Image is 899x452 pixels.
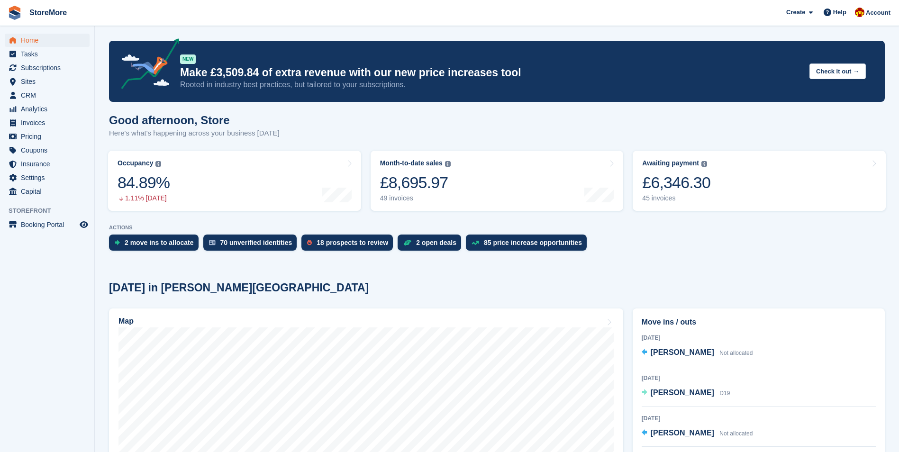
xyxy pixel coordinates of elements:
[809,63,866,79] button: Check it out →
[398,235,466,255] a: 2 open deals
[21,218,78,231] span: Booking Portal
[113,38,180,92] img: price-adjustments-announcement-icon-8257ccfd72463d97f412b2fc003d46551f7dbcb40ab6d574587a9cd5c0d94...
[371,151,624,211] a: Month-to-date sales £8,695.97 49 invoices
[118,317,134,325] h2: Map
[118,194,170,202] div: 1.11% [DATE]
[209,240,216,245] img: verify_identity-adf6edd0f0f0b5bbfe63781bf79b02c33cf7c696d77639b501bdc392416b5a36.svg
[642,414,876,423] div: [DATE]
[866,8,890,18] span: Account
[118,159,153,167] div: Occupancy
[115,240,120,245] img: move_ins_to_allocate_icon-fdf77a2bb77ea45bf5b3d319d69a93e2d87916cf1d5bf7949dd705db3b84f3ca.svg
[220,239,292,246] div: 70 unverified identities
[642,427,753,440] a: [PERSON_NAME] Not allocated
[833,8,846,17] span: Help
[651,348,714,356] span: [PERSON_NAME]
[855,8,864,17] img: Store More Team
[642,159,699,167] div: Awaiting payment
[301,235,398,255] a: 18 prospects to review
[155,161,161,167] img: icon-info-grey-7440780725fd019a000dd9b08b2336e03edf1995a4989e88bcd33f0948082b44.svg
[109,128,280,139] p: Here's what's happening across your business [DATE]
[21,75,78,88] span: Sites
[5,144,90,157] a: menu
[719,350,753,356] span: Not allocated
[5,116,90,129] a: menu
[5,102,90,116] a: menu
[642,173,710,192] div: £6,346.30
[5,34,90,47] a: menu
[21,116,78,129] span: Invoices
[786,8,805,17] span: Create
[642,347,753,359] a: [PERSON_NAME] Not allocated
[466,235,591,255] a: 85 price increase opportunities
[108,151,361,211] a: Occupancy 84.89% 1.11% [DATE]
[109,114,280,127] h1: Good afternoon, Store
[651,389,714,397] span: [PERSON_NAME]
[109,225,885,231] p: ACTIONS
[5,75,90,88] a: menu
[472,241,479,245] img: price_increase_opportunities-93ffe204e8149a01c8c9dc8f82e8f89637d9d84a8eef4429ea346261dce0b2c0.svg
[21,185,78,198] span: Capital
[21,157,78,171] span: Insurance
[5,185,90,198] a: menu
[9,206,94,216] span: Storefront
[118,173,170,192] div: 84.89%
[109,281,369,294] h2: [DATE] in [PERSON_NAME][GEOGRAPHIC_DATA]
[21,89,78,102] span: CRM
[642,316,876,328] h2: Move ins / outs
[21,144,78,157] span: Coupons
[307,240,312,245] img: prospect-51fa495bee0391a8d652442698ab0144808aea92771e9ea1ae160a38d050c398.svg
[180,66,802,80] p: Make £3,509.84 of extra revenue with our new price increases tool
[719,430,753,437] span: Not allocated
[633,151,886,211] a: Awaiting payment £6,346.30 45 invoices
[21,130,78,143] span: Pricing
[180,54,196,64] div: NEW
[5,89,90,102] a: menu
[203,235,302,255] a: 70 unverified identities
[642,374,876,382] div: [DATE]
[180,80,802,90] p: Rooted in industry best practices, but tailored to your subscriptions.
[651,429,714,437] span: [PERSON_NAME]
[21,61,78,74] span: Subscriptions
[445,161,451,167] img: icon-info-grey-7440780725fd019a000dd9b08b2336e03edf1995a4989e88bcd33f0948082b44.svg
[5,130,90,143] a: menu
[484,239,582,246] div: 85 price increase opportunities
[642,387,730,399] a: [PERSON_NAME] D19
[5,47,90,61] a: menu
[5,171,90,184] a: menu
[26,5,71,20] a: StoreMore
[642,334,876,342] div: [DATE]
[380,159,443,167] div: Month-to-date sales
[719,390,730,397] span: D19
[317,239,388,246] div: 18 prospects to review
[21,34,78,47] span: Home
[21,47,78,61] span: Tasks
[8,6,22,20] img: stora-icon-8386f47178a22dfd0bd8f6a31ec36ba5ce8667c1dd55bd0f319d3a0aa187defe.svg
[403,239,411,246] img: deal-1b604bf984904fb50ccaf53a9ad4b4a5d6e5aea283cecdc64d6e3604feb123c2.svg
[5,218,90,231] a: menu
[125,239,194,246] div: 2 move ins to allocate
[416,239,456,246] div: 2 open deals
[5,157,90,171] a: menu
[642,194,710,202] div: 45 invoices
[109,235,203,255] a: 2 move ins to allocate
[380,194,451,202] div: 49 invoices
[21,102,78,116] span: Analytics
[5,61,90,74] a: menu
[21,171,78,184] span: Settings
[701,161,707,167] img: icon-info-grey-7440780725fd019a000dd9b08b2336e03edf1995a4989e88bcd33f0948082b44.svg
[380,173,451,192] div: £8,695.97
[78,219,90,230] a: Preview store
